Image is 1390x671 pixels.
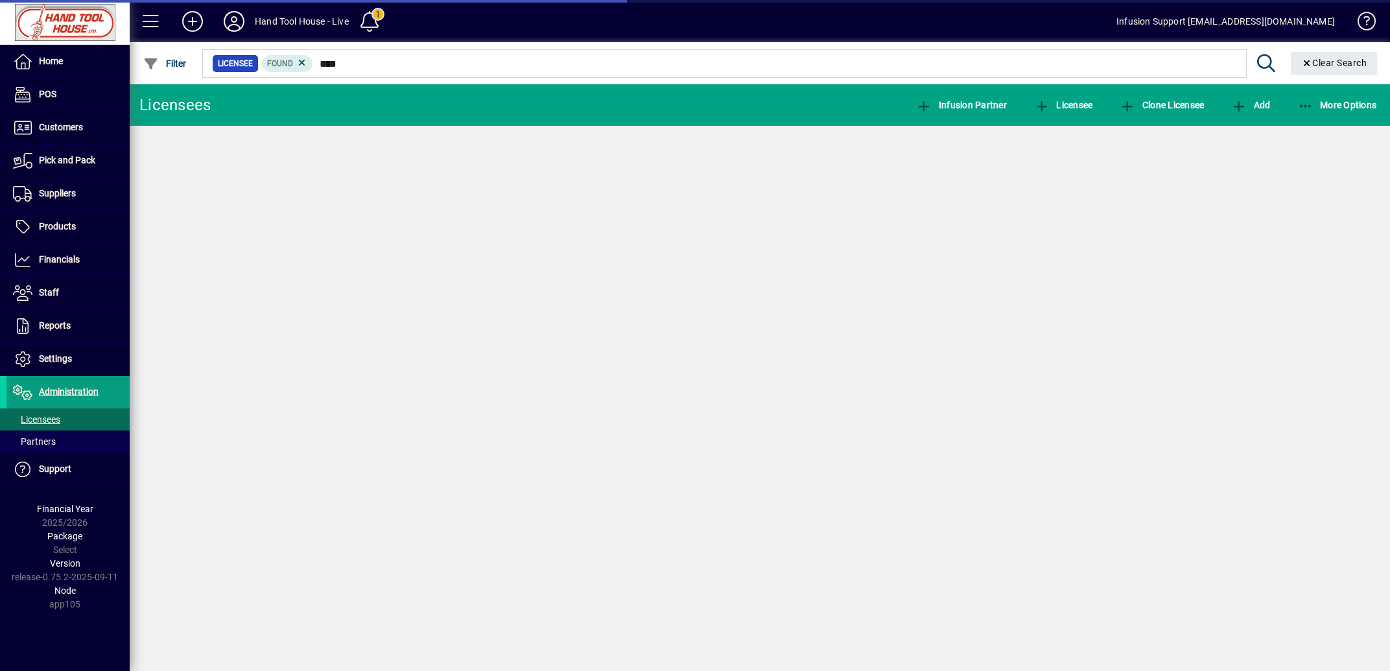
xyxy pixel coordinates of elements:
span: Products [39,221,76,231]
span: Partners [13,436,56,447]
div: Licensees [139,95,211,115]
div: Hand Tool House - Live [255,11,349,32]
a: Suppliers [6,178,130,210]
span: Financial Year [37,504,93,514]
span: Licensee [1034,100,1093,110]
mat-chip: Found Status: Found [262,55,313,72]
button: Add [1228,93,1273,117]
span: Add [1231,100,1270,110]
button: Clone Licensee [1116,93,1207,117]
span: Node [54,585,76,596]
a: Home [6,45,130,78]
a: Financials [6,244,130,276]
span: Licensees [13,414,60,425]
span: Found [267,59,293,68]
div: Infusion Support [EMAIL_ADDRESS][DOMAIN_NAME] [1116,11,1335,32]
span: Support [39,464,71,474]
span: Package [47,531,82,541]
span: Customers [39,122,83,132]
span: Pick and Pack [39,155,95,165]
span: Clone Licensee [1120,100,1204,110]
span: Infusion Partner [916,100,1007,110]
span: POS [39,89,56,99]
a: Licensees [6,408,130,430]
a: Staff [6,277,130,309]
a: Knowledge Base [1348,3,1374,45]
span: Administration [39,386,99,397]
span: Suppliers [39,188,76,198]
a: Reports [6,310,130,342]
a: Customers [6,112,130,144]
a: Support [6,453,130,486]
span: Filter [143,58,187,69]
button: Filter [140,52,190,75]
span: Clear Search [1301,58,1367,68]
span: Staff [39,287,59,298]
span: Reports [39,320,71,331]
span: Settings [39,353,72,364]
span: Version [50,558,80,569]
button: Clear [1291,52,1378,75]
button: Infusion Partner [913,93,1010,117]
button: Add [172,10,213,33]
a: Partners [6,430,130,453]
button: Licensee [1031,93,1096,117]
a: Products [6,211,130,243]
span: More Options [1298,100,1377,110]
button: Profile [213,10,255,33]
button: More Options [1295,93,1380,117]
a: Pick and Pack [6,145,130,177]
span: Licensee [218,57,253,70]
a: POS [6,78,130,111]
span: Financials [39,254,80,265]
a: Settings [6,343,130,375]
span: Home [39,56,63,66]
